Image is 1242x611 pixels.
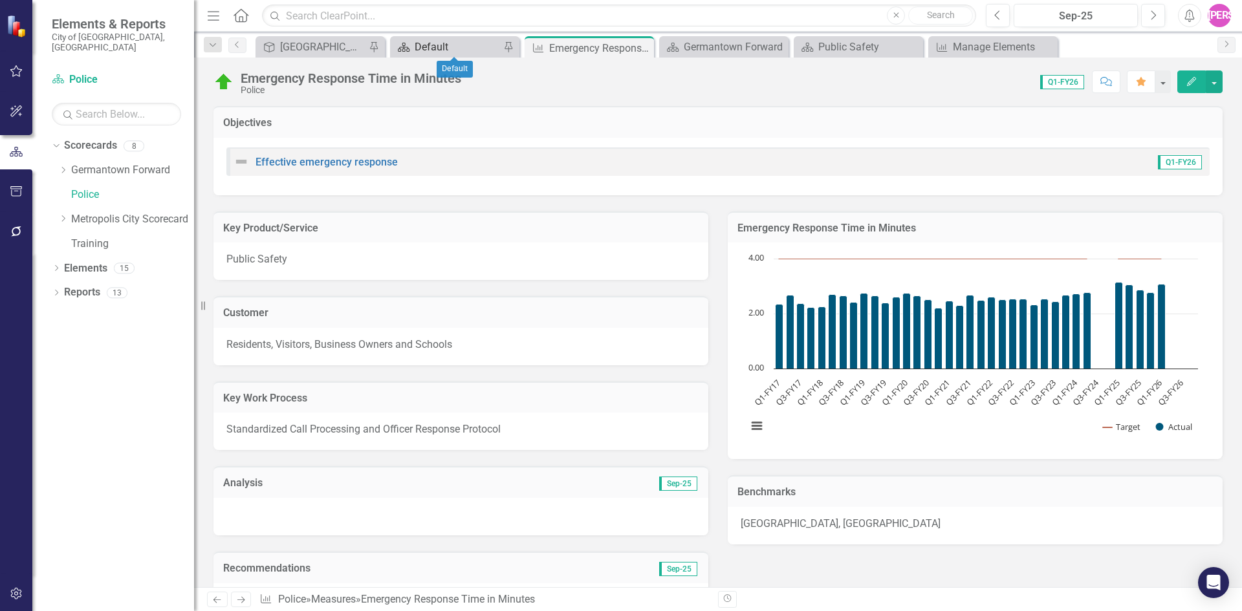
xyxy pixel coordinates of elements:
[977,301,985,369] path: Q4-FY21, 2.48. Actual.
[741,252,1204,446] svg: Interactive chart
[903,294,911,369] path: Q1-FY20, 2.75. Actual.
[71,188,194,202] a: Police
[818,39,920,55] div: Public Safety
[52,32,181,53] small: City of [GEOGRAPHIC_DATA], [GEOGRAPHIC_DATA]
[223,222,699,234] h3: Key Product/Service
[361,593,535,605] div: Emergency Response Time in Minutes
[752,377,782,407] text: Q1-FY17
[776,259,1193,369] g: Actual, series 2 of 2. Bar series with 40 bars.
[226,252,695,267] p: Public Safety
[437,61,473,78] div: Default
[262,5,976,27] input: Search ClearPoint...
[662,39,785,55] a: Germantown Forward
[966,295,974,369] path: Q3-FY21, 2.67. Actual.
[1019,299,1027,369] path: Q4-FY22, 2.54. Actual.
[659,477,697,491] span: Sep-25
[748,361,764,373] text: 0.00
[1028,377,1058,407] text: Q3-FY23
[1007,377,1037,407] text: Q1-FY23
[1091,377,1122,407] text: Q1-FY25
[935,308,942,369] path: Q4-FY20, 2.2. Actual.
[1041,299,1049,369] path: Q2-FY23, 2.54. Actual.
[71,212,194,227] a: Metropolis City Scorecard
[415,39,500,55] div: Default
[241,71,461,85] div: Emergency Response Time in Minutes
[807,308,815,369] path: Q4-FY17, 2.22. Actual.
[737,222,1213,234] h3: Emergency Response Time in Minutes
[213,72,234,92] img: On Target
[107,287,127,298] div: 13
[1009,299,1017,369] path: Q3-FY22, 2.54. Actual.
[1030,305,1038,369] path: Q1-FY23, 2.32. Actual.
[787,295,794,369] path: Q2-FY17, 2.68. Actual.
[1155,377,1186,407] text: Q3-FY26
[684,39,785,55] div: Germantown Forward
[1070,377,1101,408] text: Q3-FY24
[829,295,836,369] path: Q2-FY18, 2.7. Actual.
[311,593,356,605] a: Measures
[908,6,973,25] button: Search
[999,300,1007,369] path: Q2-FY22, 2.5. Actual.
[226,422,695,437] p: Standardized Call Processing and Officer Response Protocol
[280,39,365,55] div: [GEOGRAPHIC_DATA] has the highest survivability rate in [US_STATE] related to Emergency Medical S...
[1103,421,1141,433] button: Show Target
[256,156,398,168] a: Effective emergency response
[943,377,974,407] text: Q3-FY21
[1018,8,1133,24] div: Sep-25
[1113,377,1143,407] text: Q3-FY25
[52,72,181,87] a: Police
[1040,75,1084,89] span: Q1-FY26
[1198,567,1229,598] div: Open Intercom Messenger
[818,307,826,369] path: Q1-FY18, 2.24. Actual.
[927,10,955,20] span: Search
[1208,4,1231,27] div: [PERSON_NAME]
[1073,294,1080,369] path: Q1-FY24, 2.72. Actual.
[223,477,461,489] h3: Analysis
[1052,302,1060,369] path: Q3-FY23, 2.43. Actual.
[741,517,1210,531] p: [GEOGRAPHIC_DATA], [GEOGRAPHIC_DATA]
[234,154,249,169] img: Not Defined
[549,40,651,56] div: Emergency Response Time in Minutes
[1134,377,1164,407] text: Q1-FY26
[1115,283,1123,369] path: Q1-FY25, 3.14. Actual.
[52,103,181,125] input: Search Below...
[223,392,699,404] h3: Key Work Process
[748,417,766,435] button: View chart menu, Chart
[6,15,29,38] img: ClearPoint Strategy
[223,307,699,319] h3: Customer
[393,39,500,55] a: Default
[659,562,697,576] span: Sep-25
[840,296,847,369] path: Q3-FY18, 2.65. Actual.
[924,300,932,369] path: Q3-FY20, 2.51. Actual.
[985,377,1016,407] text: Q3-FY22
[64,261,107,276] a: Elements
[931,39,1054,55] a: Manage Elements
[1158,284,1166,369] path: Q1-FY26, 3.06. Actual.
[226,338,695,352] p: Residents, Visitors, Business Owners and Schools
[741,252,1210,446] div: Chart. Highcharts interactive chart.
[860,294,868,369] path: Q1-FY19, 2.73. Actual.
[893,297,900,369] path: Q4-FY19, 2.6. Actual.
[988,297,996,369] path: Q1-FY22, 2.61. Actual.
[777,256,1164,261] g: Target, series 1 of 2. Line with 40 data points.
[259,592,708,607] div: » »
[1062,295,1070,369] path: Q4-FY23, 2.66. Actual.
[964,377,994,407] text: Q1-FY22
[748,252,764,263] text: 4.00
[1158,155,1202,169] span: Q1-FY26
[259,39,365,55] a: [GEOGRAPHIC_DATA] has the highest survivability rate in [US_STATE] related to Emergency Medical S...
[956,306,964,369] path: Q2-FY21, 2.3. Actual.
[241,85,461,95] div: Police
[871,296,879,369] path: Q2-FY19, 2.65. Actual.
[1156,421,1192,433] button: Show Actual
[850,303,858,369] path: Q4-FY18, 2.41. Actual.
[1084,293,1091,369] path: Q2-FY24, 2.76. Actual.
[71,237,194,252] a: Training
[953,39,1054,55] div: Manage Elements
[922,377,952,407] text: Q1-FY21
[71,163,194,178] a: Germantown Forward
[794,377,825,407] text: Q1-FY18
[773,377,803,407] text: Q3-FY17
[278,593,306,605] a: Police
[64,138,117,153] a: Scorecards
